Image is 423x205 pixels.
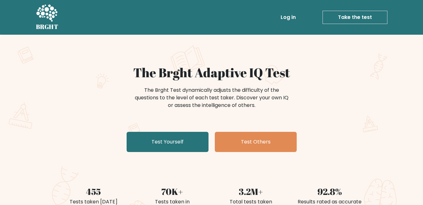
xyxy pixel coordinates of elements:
[133,86,290,109] div: The Brght Test dynamically adjusts the difficulty of the questions to the level of each test take...
[278,11,298,24] a: Log in
[294,185,365,198] div: 92.8%
[58,65,365,80] h1: The Brght Adaptive IQ Test
[137,185,208,198] div: 70K+
[215,132,297,152] a: Test Others
[58,185,129,198] div: 455
[36,23,59,31] h5: BRGHT
[215,185,287,198] div: 3.2M+
[323,11,387,24] a: Take the test
[36,3,59,32] a: BRGHT
[127,132,209,152] a: Test Yourself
